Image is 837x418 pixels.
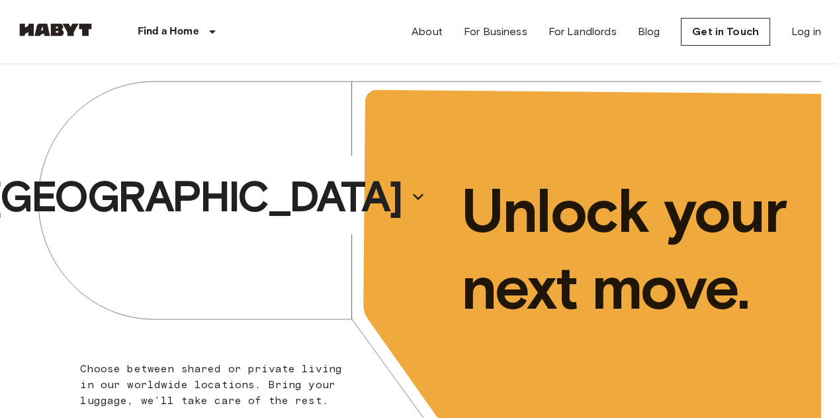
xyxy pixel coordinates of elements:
a: Get in Touch [681,18,770,46]
p: Unlock your next move. [461,172,801,326]
p: Find a Home [138,24,199,40]
a: About [412,24,443,40]
a: Blog [638,24,660,40]
a: Log in [791,24,821,40]
a: For Landlords [549,24,617,40]
p: Choose between shared or private living in our worldwide locations. Bring your luggage, we'll tak... [80,361,346,409]
a: For Business [464,24,527,40]
img: Habyt [16,23,95,36]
